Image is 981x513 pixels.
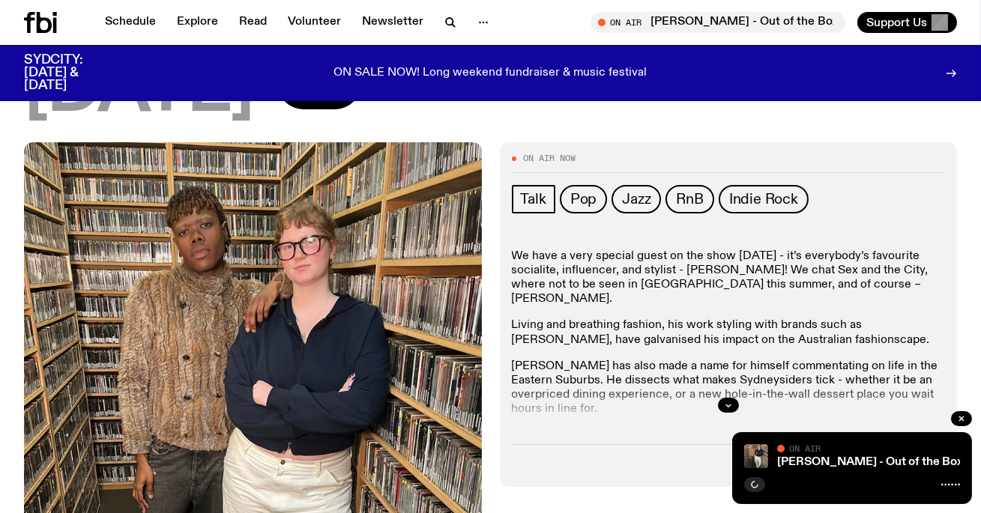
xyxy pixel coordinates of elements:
a: Read [230,12,276,33]
a: Newsletter [353,12,432,33]
a: Jazz [612,185,661,213]
a: Explore [168,12,227,33]
img: Kate Saap & Lynn Harries [744,444,768,468]
a: Volunteer [279,12,350,33]
p: We have a very special guest on the show [DATE] - it’s everybody’s favourite socialite, influence... [512,249,946,307]
a: Pop [560,185,607,213]
a: Talk [512,185,555,213]
p: ON SALE NOW! Long weekend fundraiser & music festival [334,67,648,80]
a: Indie Rock [719,185,809,213]
span: RnB [676,191,703,207]
span: On Air [789,443,821,453]
h3: SYDCITY: [DATE] & [DATE] [24,54,120,92]
button: Support Us [857,12,957,33]
span: On Air Now [524,154,576,163]
span: Talk [521,191,546,207]
span: Support Us [866,16,927,29]
p: Living and breathing fashion, his work styling with brands such as [PERSON_NAME], have galvanised... [512,318,946,347]
span: Jazz [622,191,651,207]
span: [DATE] [24,57,253,124]
a: [PERSON_NAME] - Out of the Box [777,456,963,468]
a: Schedule [96,12,165,33]
button: On Air[PERSON_NAME] - Out of the Box [591,12,845,33]
span: Pop [570,191,597,207]
p: [PERSON_NAME] has also made a name for himself commentating on life in the Eastern Suburbs. He di... [512,359,946,417]
a: RnB [665,185,713,213]
span: Indie Rock [729,191,798,207]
